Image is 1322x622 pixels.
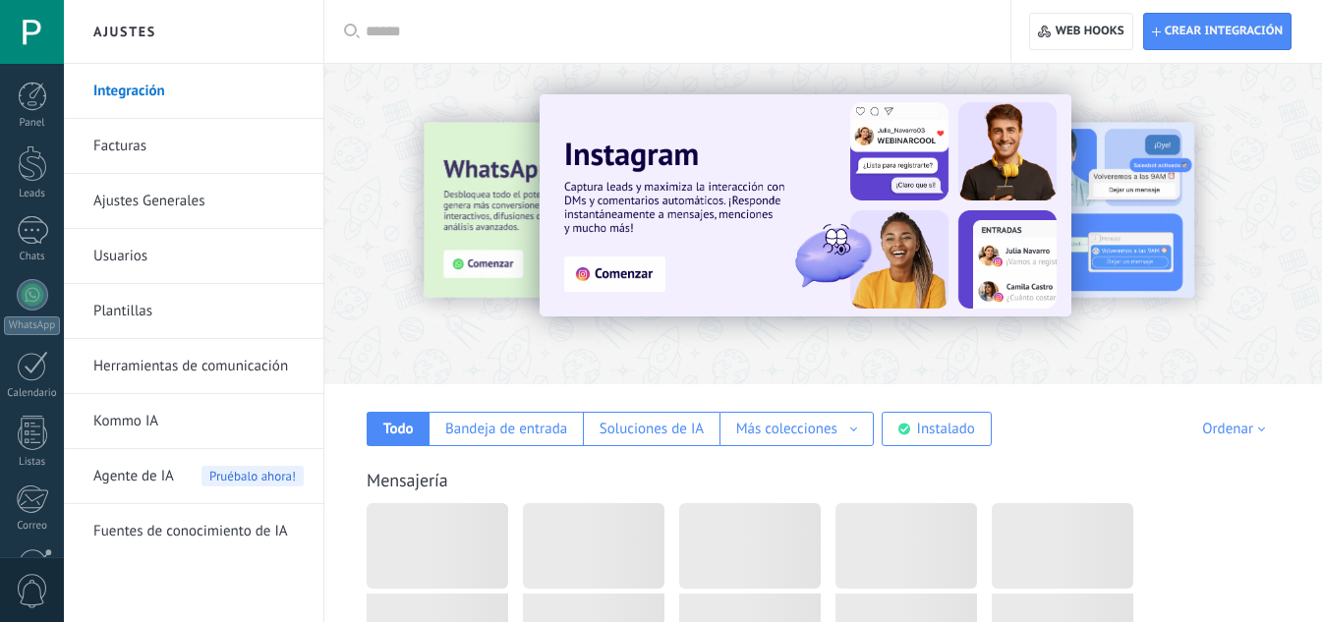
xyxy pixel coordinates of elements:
[4,117,61,130] div: Panel
[64,339,323,394] li: Herramientas de comunicación
[4,520,61,533] div: Correo
[64,394,323,449] li: Kommo IA
[93,174,304,229] a: Ajustes Generales
[93,119,304,174] a: Facturas
[4,387,61,400] div: Calendario
[736,420,837,438] div: Más colecciones
[540,94,1071,316] img: Slide 1
[4,188,61,200] div: Leads
[201,466,304,486] span: Pruébalo ahora!
[383,420,414,438] div: Todo
[64,119,323,174] li: Facturas
[600,420,704,438] div: Soluciones de IA
[93,449,174,504] span: Agente de IA
[64,174,323,229] li: Ajustes Generales
[1165,24,1283,39] span: Crear integración
[4,251,61,263] div: Chats
[367,469,448,491] a: Mensajería
[64,284,323,339] li: Plantillas
[93,449,304,504] a: Agente de IA Pruébalo ahora!
[1029,13,1132,50] button: Web hooks
[93,64,304,119] a: Integración
[1056,24,1124,39] span: Web hooks
[93,394,304,449] a: Kommo IA
[64,64,323,119] li: Integración
[4,316,60,335] div: WhatsApp
[93,504,304,559] a: Fuentes de conocimiento de IA
[1143,13,1292,50] button: Crear integración
[4,456,61,469] div: Listas
[93,339,304,394] a: Herramientas de comunicación
[1202,420,1272,438] div: Ordenar
[917,420,975,438] div: Instalado
[64,449,323,504] li: Agente de IA
[64,229,323,284] li: Usuarios
[445,420,567,438] div: Bandeja de entrada
[93,229,304,284] a: Usuarios
[64,504,323,558] li: Fuentes de conocimiento de IA
[93,284,304,339] a: Plantillas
